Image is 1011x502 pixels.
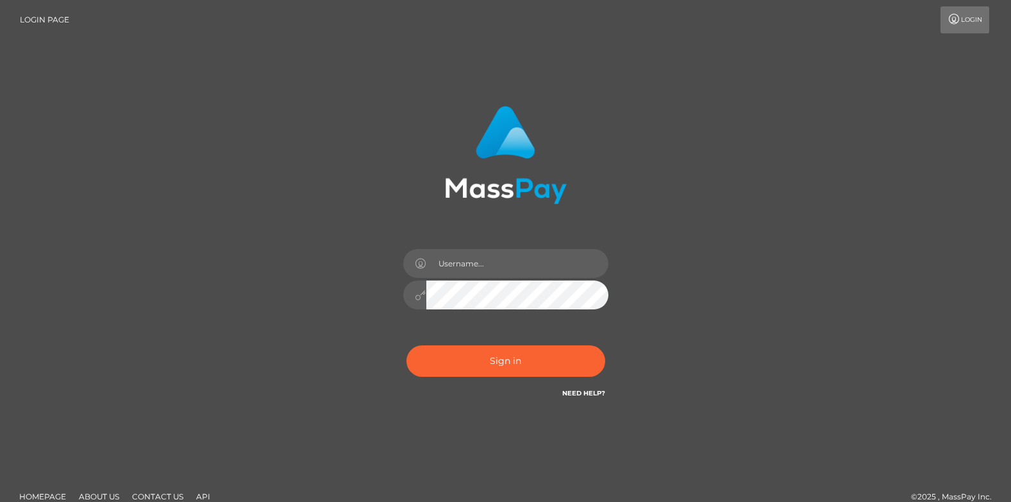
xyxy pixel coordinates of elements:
a: Login Page [20,6,69,33]
img: MassPay Login [445,106,567,204]
input: Username... [426,249,608,278]
button: Sign in [406,345,605,377]
a: Login [940,6,989,33]
a: Need Help? [562,389,605,397]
